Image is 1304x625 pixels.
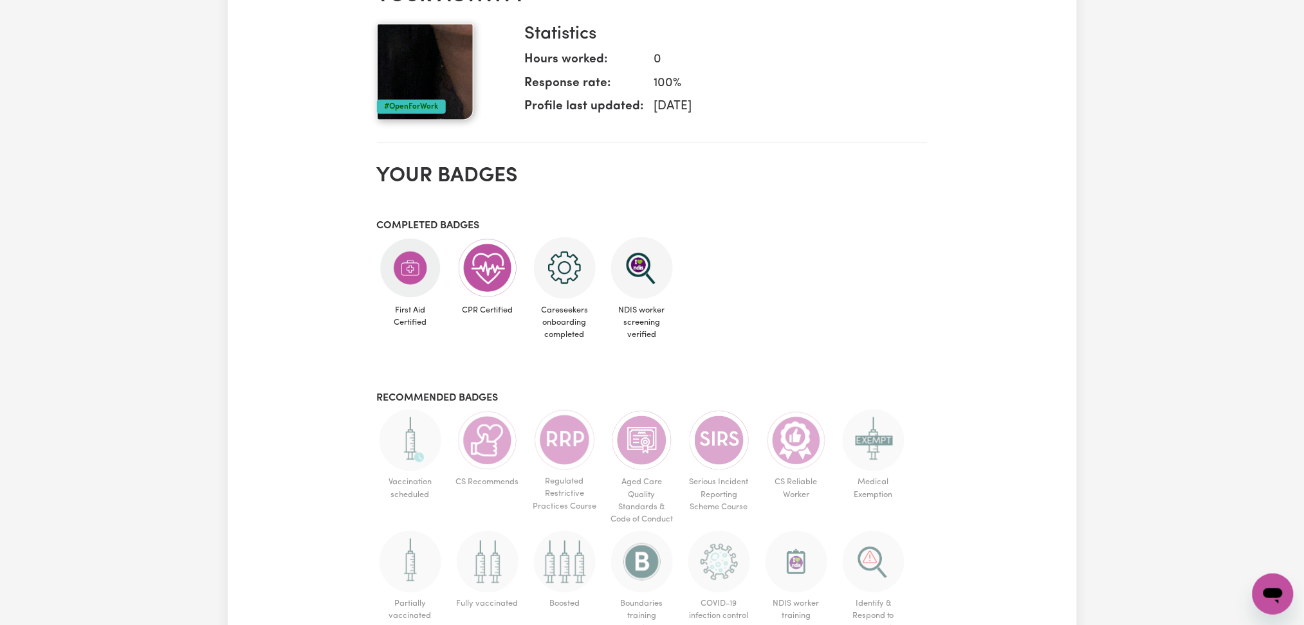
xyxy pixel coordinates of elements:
img: CS Academy: Introduction to NDIS Worker Training course completed [766,531,827,593]
span: Regulated Restrictive Practices Course [531,471,598,518]
img: CS Academy: Identify & Respond to Abuse & Neglect in Aged & Disability course completed [843,531,905,593]
iframe: Button to launch messaging window [1253,574,1294,615]
span: Vaccination scheduled [377,471,444,506]
img: CS Academy: COVID-19 Infection Control Training course completed [688,531,750,593]
img: Care and support worker has received 2 doses of COVID-19 vaccine [457,531,519,593]
img: NDIS Worker Screening Verified [611,237,673,299]
img: Care and support worker has booked an appointment and is waiting for the first dose of the COVID-... [380,410,441,471]
img: CS Academy: Aged Care Quality Standards & Code of Conduct course completed [611,410,673,471]
img: Care and support worker has received 1 dose of the COVID-19 vaccine [380,531,441,593]
img: Care and support worker has completed First Aid Certification [380,237,441,299]
span: Boosted [531,593,598,615]
h3: Completed badges [377,220,928,232]
h2: Your badges [377,164,928,188]
span: Fully vaccinated [454,593,521,615]
span: Medical Exemption [840,471,907,506]
img: Care worker is recommended by Careseekers [457,410,519,471]
h3: Statistics [525,24,917,46]
span: CPR Certified [454,299,521,322]
span: CS Reliable Worker [763,471,830,506]
img: Your profile picture [377,24,473,120]
img: CS Academy: Serious Incident Reporting Scheme course completed [688,410,750,471]
div: #OpenForWork [377,100,446,114]
img: Care and support worker has received booster dose of COVID-19 vaccination [534,531,596,593]
dt: Profile last updated: [525,98,644,122]
span: Serious Incident Reporting Scheme Course [686,471,753,519]
dt: Hours worked: [525,51,644,75]
dd: [DATE] [644,98,917,116]
img: CS Academy: Regulated Restrictive Practices course completed [534,410,596,471]
span: Aged Care Quality Standards & Code of Conduct [609,471,675,531]
img: Care worker is most reliable worker [766,410,827,471]
dd: 100 % [644,75,917,93]
h3: Recommended badges [377,392,928,404]
img: Care and support worker has completed CPR Certification [457,237,519,299]
img: CS Academy: Boundaries in care and support work course completed [611,531,673,593]
span: NDIS worker screening verified [609,299,675,347]
dt: Response rate: [525,75,644,98]
span: CS Recommends [454,471,521,494]
dd: 0 [644,51,917,69]
span: Careseekers onboarding completed [531,299,598,347]
span: First Aid Certified [377,299,444,334]
img: Worker has a medical exemption and cannot receive COVID-19 vaccine [843,410,905,471]
img: CS Academy: Careseekers Onboarding course completed [534,237,596,299]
